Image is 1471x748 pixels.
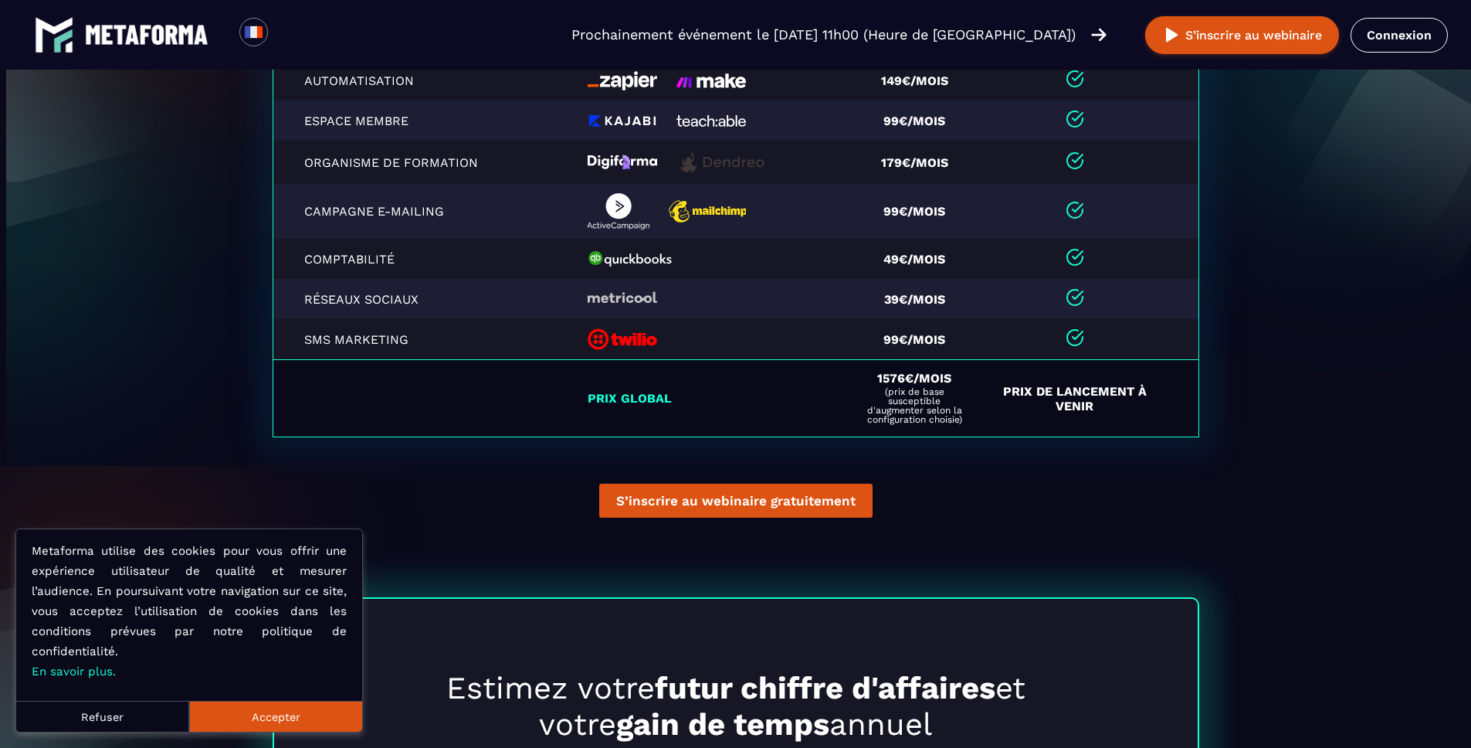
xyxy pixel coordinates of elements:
td: 149€/mois [853,60,986,100]
p: Organisme de formation [304,155,478,170]
img: logo-web [676,73,746,88]
p: Espace Membre [304,114,478,128]
td: 99€/mois [853,184,986,239]
a: En savoir plus. [32,665,116,678]
h2: Estimez votre et votre annuel [427,670,1045,743]
p: Metaforma utilise des cookies pour vous offrir une expérience utilisateur de qualité et mesurer l... [32,541,347,682]
button: Accepter [189,701,362,732]
img: logo-web [588,291,657,307]
p: SMS marketing [304,332,478,347]
p: Prochainement événement le [DATE] 11h00 (Heure de [GEOGRAPHIC_DATA]) [571,24,1076,46]
img: fr [244,22,263,42]
img: logo-web [588,154,657,171]
img: logo [35,15,73,54]
a: Connexion [1351,18,1448,53]
button: S’inscrire au webinaire [1145,16,1339,54]
img: play [1162,25,1181,45]
img: checked [1066,248,1084,267]
img: logo [85,25,208,45]
td: 39€/mois [853,279,986,319]
img: logo-web [676,150,769,175]
p: Campagne e-mailing [304,204,478,219]
img: logo-web [588,71,657,90]
p: Automatisation [304,73,478,88]
button: S’inscrire au webinaire gratuitement [599,484,873,518]
td: Prix de Lancement à venir [986,360,1198,437]
td: 99€/mois [853,319,986,360]
img: checked [1066,70,1084,88]
img: logo-web [588,193,649,229]
span: 1576€/mois [877,371,951,386]
img: logo-web [669,200,746,223]
strong: gain de temps [616,706,829,743]
td: Prix global [578,360,854,437]
img: checked [1066,151,1084,170]
img: checked [1066,288,1084,307]
img: logo-web [588,251,673,267]
p: Réseaux Sociaux [304,292,478,307]
input: Search for option [281,25,293,44]
img: checked [1066,328,1084,347]
strong: futur chiffre d'affaires [655,670,995,706]
img: logo-web [588,115,657,127]
td: 179€/mois [853,141,986,184]
img: logo-web [676,115,746,127]
img: logo-web [588,328,657,350]
div: Search for option [268,18,306,52]
img: checked [1066,201,1084,219]
td: 99€/mois [853,100,986,141]
td: 49€/mois [853,239,986,279]
img: arrow-right [1091,26,1107,43]
p: Comptabilité [304,252,478,267]
button: Refuser [16,701,189,732]
span: (prix de base susceptible d'augmenter selon la configuration choisie) [863,387,967,424]
img: checked [1066,110,1084,128]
